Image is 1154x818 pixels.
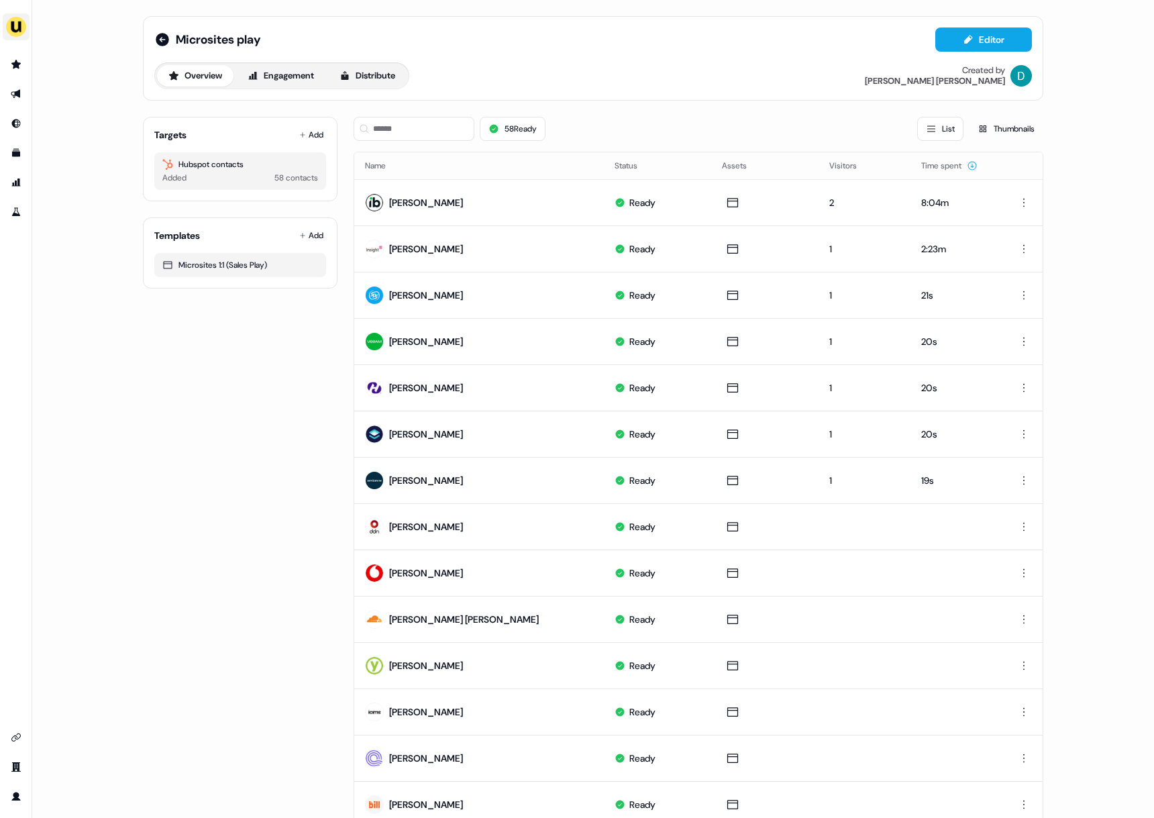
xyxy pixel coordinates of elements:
[389,520,463,533] div: [PERSON_NAME]
[297,125,326,144] button: Add
[365,154,402,178] button: Name
[389,289,463,302] div: [PERSON_NAME]
[629,381,655,395] div: Ready
[389,613,539,626] div: [PERSON_NAME] [PERSON_NAME]
[154,229,200,242] div: Templates
[921,381,989,395] div: 20s
[921,196,989,209] div: 8:04m
[969,117,1043,141] button: Thumbnails
[629,798,655,811] div: Ready
[389,427,463,441] div: [PERSON_NAME]
[829,289,900,302] div: 1
[629,613,655,626] div: Ready
[389,798,463,811] div: [PERSON_NAME]
[917,117,963,141] button: List
[389,705,463,719] div: [PERSON_NAME]
[154,128,187,142] div: Targets
[389,381,463,395] div: [PERSON_NAME]
[921,474,989,487] div: 19s
[629,659,655,672] div: Ready
[962,65,1005,76] div: Created by
[829,335,900,348] div: 1
[5,54,27,75] a: Go to prospects
[629,289,655,302] div: Ready
[5,113,27,134] a: Go to Inbound
[389,242,463,256] div: [PERSON_NAME]
[162,258,318,272] div: Microsites 1:1 (Sales Play)
[389,752,463,765] div: [PERSON_NAME]
[935,34,1032,48] a: Editor
[389,196,463,209] div: [PERSON_NAME]
[480,117,545,141] button: 58Ready
[629,335,655,348] div: Ready
[389,659,463,672] div: [PERSON_NAME]
[236,65,325,87] button: Engagement
[629,474,655,487] div: Ready
[629,752,655,765] div: Ready
[615,154,653,178] button: Status
[829,427,900,441] div: 1
[629,705,655,719] div: Ready
[921,427,989,441] div: 20s
[5,727,27,748] a: Go to integrations
[389,474,463,487] div: [PERSON_NAME]
[5,83,27,105] a: Go to outbound experience
[629,566,655,580] div: Ready
[5,756,27,778] a: Go to team
[389,566,463,580] div: [PERSON_NAME]
[829,196,900,209] div: 2
[5,142,27,164] a: Go to templates
[629,196,655,209] div: Ready
[5,786,27,807] a: Go to profile
[921,335,989,348] div: 20s
[935,28,1032,52] button: Editor
[829,242,900,256] div: 1
[829,381,900,395] div: 1
[711,152,819,179] th: Assets
[297,226,326,245] button: Add
[1010,65,1032,87] img: David
[5,172,27,193] a: Go to attribution
[865,76,1005,87] div: [PERSON_NAME] [PERSON_NAME]
[921,154,978,178] button: Time spent
[921,242,989,256] div: 2:23m
[162,171,187,185] div: Added
[176,32,261,48] span: Microsites play
[328,65,407,87] button: Distribute
[162,158,318,171] div: Hubspot contacts
[829,474,900,487] div: 1
[274,171,318,185] div: 58 contacts
[629,242,655,256] div: Ready
[921,289,989,302] div: 21s
[389,335,463,348] div: [PERSON_NAME]
[629,520,655,533] div: Ready
[5,201,27,223] a: Go to experiments
[629,427,655,441] div: Ready
[829,154,873,178] button: Visitors
[157,65,233,87] button: Overview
